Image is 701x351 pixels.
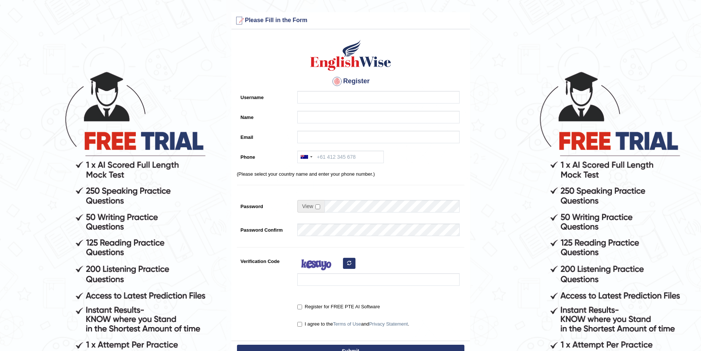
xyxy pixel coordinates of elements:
p: (Please select your country name and enter your phone number.) [237,171,464,178]
a: Terms of Use [333,321,361,327]
label: Name [237,111,294,121]
label: I agree to the and . [297,320,409,328]
label: Verification Code [237,255,294,265]
label: Password Confirm [237,224,294,234]
div: Australia: +61 [298,151,315,163]
label: Email [237,131,294,141]
h3: Please Fill in the Form [233,15,468,27]
label: Phone [237,151,294,161]
input: I agree to theTerms of UseandPrivacy Statement. [297,322,302,327]
h4: Register [237,76,464,87]
label: Username [237,91,294,101]
input: +61 412 345 678 [297,151,384,163]
label: Register for FREE PTE AI Software [297,303,380,310]
label: Password [237,200,294,210]
input: Show/Hide Password [315,204,320,209]
input: Register for FREE PTE AI Software [297,305,302,309]
a: Privacy Statement [369,321,408,327]
img: Logo of English Wise create a new account for intelligent practice with AI [309,39,393,72]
